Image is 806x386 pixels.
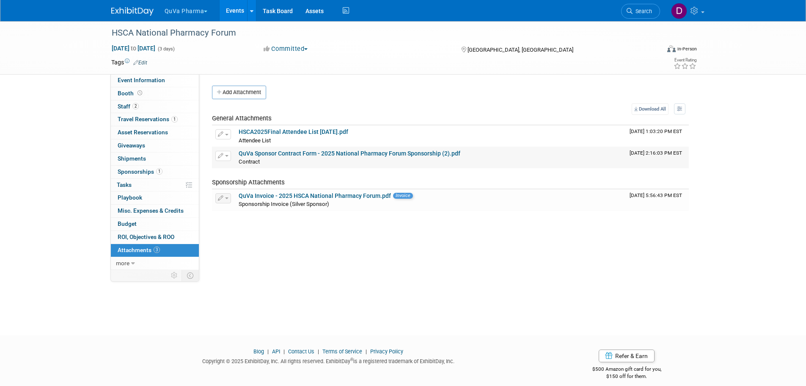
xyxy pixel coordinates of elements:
a: Shipments [111,153,199,165]
span: 3 [154,247,160,253]
a: Search [621,4,660,19]
span: Travel Reservations [118,116,178,122]
a: Edit [133,60,147,66]
div: $150 off for them. [558,373,695,380]
a: QuVa Invoice - 2025 HSCA National Pharmacy Forum.pdf [239,192,391,199]
a: Asset Reservations [111,126,199,139]
a: Terms of Service [322,348,362,355]
a: Refer & Earn [599,350,655,362]
a: Playbook [111,192,199,204]
a: Giveaways [111,139,199,152]
button: Add Attachment [212,86,266,99]
td: Upload Timestamp [626,189,689,211]
div: $500 Amazon gift card for you, [558,360,695,380]
span: Sponsorship Attachments [212,178,285,186]
div: Copyright © 2025 ExhibitDay, Inc. All rights reserved. ExhibitDay is a registered trademark of Ex... [111,355,546,365]
span: Playbook [118,194,142,201]
a: ROI, Objectives & ROO [111,231,199,244]
span: Upload Timestamp [630,192,682,198]
div: In-Person [677,46,697,52]
div: HSCA National Pharmacy Forum [109,25,647,41]
a: Budget [111,218,199,230]
a: Blog [253,348,264,355]
a: Download All [632,103,668,115]
a: Contact Us [288,348,314,355]
span: Upload Timestamp [630,128,682,134]
span: Upload Timestamp [630,150,682,156]
a: Privacy Policy [370,348,403,355]
span: ROI, Objectives & ROO [118,233,174,240]
div: Event Rating [674,58,696,62]
span: | [363,348,369,355]
td: Upload Timestamp [626,125,689,147]
a: QuVa Sponsor Contract Form - 2025 National Pharmacy Forum Sponsorship (2).pdf [239,150,460,157]
span: Misc. Expenses & Credits [118,207,184,214]
a: Staff2 [111,100,199,113]
td: Toggle Event Tabs [182,270,199,281]
a: Misc. Expenses & Credits [111,205,199,217]
span: Tasks [117,181,132,188]
span: to [129,45,138,52]
span: Sponsorship Invoice (Silver Sponsor) [239,201,329,207]
a: Travel Reservations1 [111,113,199,126]
span: [DATE] [DATE] [111,44,156,52]
span: [GEOGRAPHIC_DATA], [GEOGRAPHIC_DATA] [468,47,573,53]
span: more [116,260,129,267]
td: Tags [111,58,147,67]
span: | [281,348,287,355]
span: (3 days) [157,46,175,52]
span: Booth [118,90,144,97]
a: Attachments3 [111,244,199,257]
span: 2 [132,103,139,109]
span: Booth not reserved yet [136,90,144,96]
a: Event Information [111,74,199,87]
span: General Attachments [212,114,272,122]
span: Staff [118,103,139,110]
a: Sponsorships1 [111,166,199,178]
a: more [111,257,199,270]
a: Booth [111,87,199,100]
sup: ® [350,357,353,362]
span: | [265,348,271,355]
button: Committed [261,44,311,53]
span: 1 [156,168,162,175]
span: Attendee List [239,137,271,144]
a: API [272,348,280,355]
span: Asset Reservations [118,129,168,136]
td: Upload Timestamp [626,147,689,168]
span: Giveaways [118,142,145,149]
span: Attachments [118,247,160,253]
span: Shipments [118,155,146,162]
img: Format-Inperson.png [667,45,676,52]
a: Tasks [111,179,199,192]
a: HSCA2025Final Attendee List [DATE].pdf [239,128,348,135]
img: ExhibitDay [111,7,154,16]
span: Invoice [393,193,413,198]
span: Budget [118,220,137,227]
span: Event Information [118,77,165,83]
span: Contract [239,158,260,165]
span: | [316,348,321,355]
img: Danielle Mitchell [671,3,687,19]
span: Search [633,8,652,14]
div: Event Format [610,44,697,57]
span: Sponsorships [118,168,162,175]
td: Personalize Event Tab Strip [167,270,182,281]
span: 1 [171,116,178,122]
